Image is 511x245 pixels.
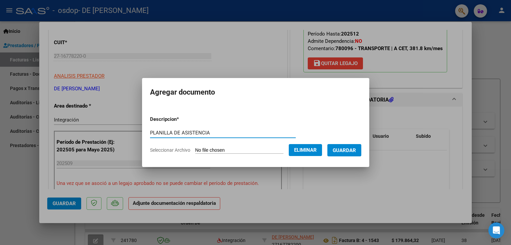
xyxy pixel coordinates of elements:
[150,116,214,123] p: Descripcion
[327,144,361,156] button: Guardar
[289,144,322,156] button: Eliminar
[150,86,361,99] h2: Agregar documento
[150,147,190,153] span: Seleccionar Archivo
[488,222,504,238] div: Open Intercom Messenger
[294,147,317,153] span: Eliminar
[333,147,356,153] span: Guardar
